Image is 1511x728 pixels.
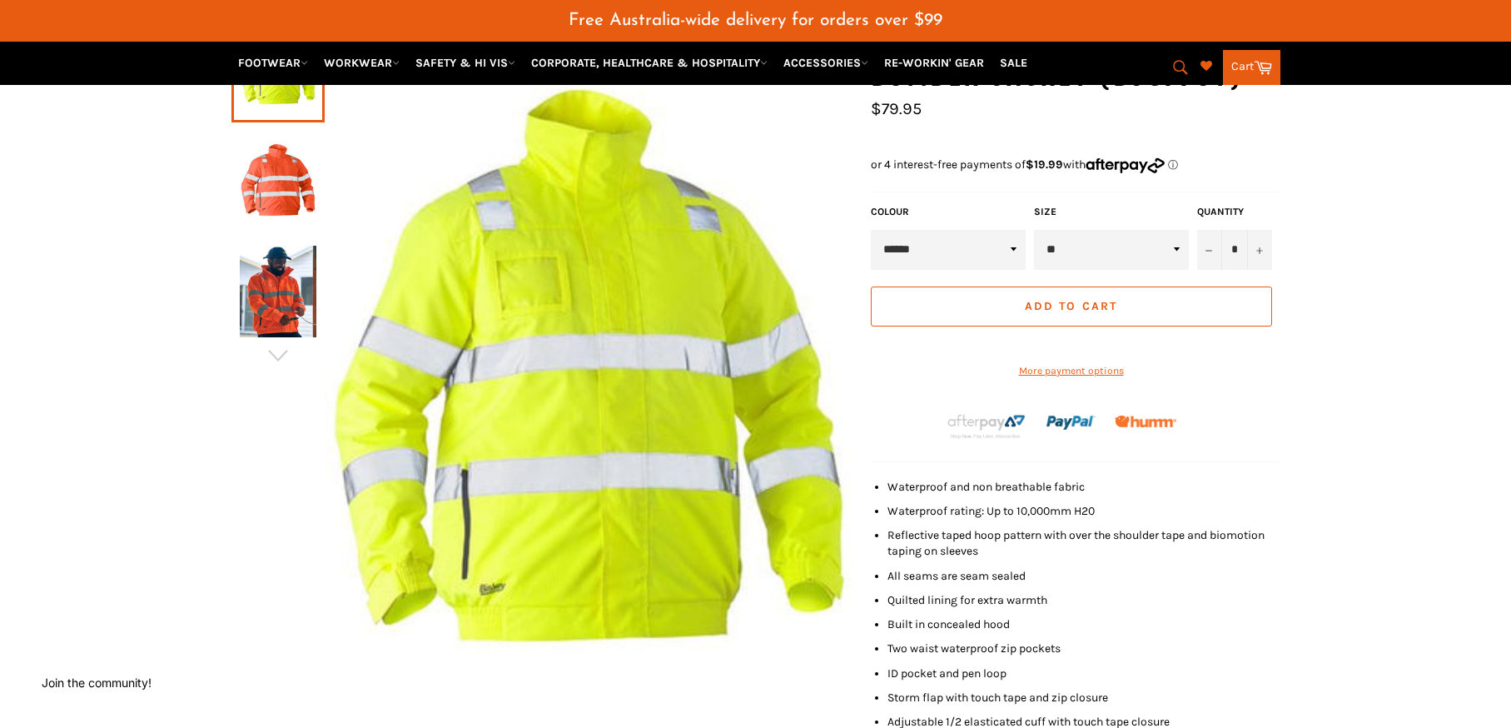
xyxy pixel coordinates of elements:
[317,48,406,77] a: WORKWEAR
[1025,299,1117,313] span: Add to Cart
[1197,205,1272,219] label: Quantity
[1115,416,1176,428] img: Humm_core_logo_RGB-01_300x60px_small_195d8312-4386-4de7-b182-0ef9b6303a37.png
[877,48,991,77] a: RE-WORKIN' GEAR
[887,503,1280,519] li: Waterproof rating: Up to 10,000mm H20
[1046,398,1096,447] img: paypal.png
[409,48,522,77] a: SAFETY & HI VIS
[887,616,1280,632] li: Built in concealed hood
[887,568,1280,584] li: All seams are seam sealed
[887,592,1280,608] li: Quilted lining for extra warmth
[871,99,922,118] span: $79.95
[1247,230,1272,270] button: Increase item quantity by one
[240,134,316,226] img: BISLEY Hi Vis Wet Weather Bomber Jacket (BJ6770T) - Workin' Gear
[569,12,942,29] span: Free Australia-wide delivery for orders over $99
[946,412,1027,441] img: Afterpay-Logo-on-dark-bg_large.png
[871,205,1026,219] label: COLOUR
[871,287,1272,327] button: Add to Cart
[325,12,854,719] img: BISLEY Hi Vis Wet Weather Bomber Jacket (BJ6770T) - Workin' Gear
[777,48,875,77] a: ACCESSORIES
[887,690,1280,706] li: Storm flap with touch tape and zip closure
[887,479,1280,495] li: Waterproof and non breathable fabric
[240,246,316,337] img: BISLEY Hi Vis Wet Weather Bomber Jacket (BJ6770T) - Workin' Gear
[524,48,774,77] a: CORPORATE, HEALTHCARE & HOSPITALITY
[887,641,1280,656] li: Two waist waterproof zip pockets
[42,676,152,690] button: Join the community!
[871,364,1272,378] a: More payment options
[1034,205,1189,219] label: Size
[1223,50,1280,85] a: Cart
[231,48,315,77] a: FOOTWEAR
[1197,230,1222,270] button: Reduce item quantity by one
[887,527,1280,560] li: Reflective taped hoop pattern with over the shoulder tape and biomotion taping on sleeves
[993,48,1034,77] a: SALE
[887,666,1280,681] li: ID pocket and pen loop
